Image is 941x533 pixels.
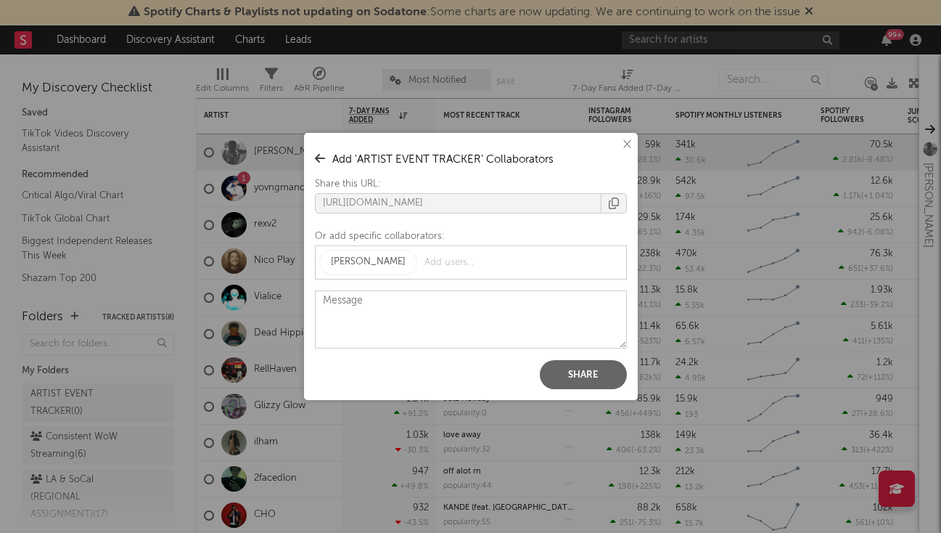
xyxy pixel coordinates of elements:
[421,252,526,274] input: Add users...
[315,176,627,193] div: Share this URL:
[540,360,627,389] button: Share
[331,253,406,271] div: [PERSON_NAME]
[315,228,627,245] div: Or add specific collaborators:
[618,137,634,152] button: ×
[315,151,627,168] h3: Add ' ARTIST EVENT TRACKER ' Collaborators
